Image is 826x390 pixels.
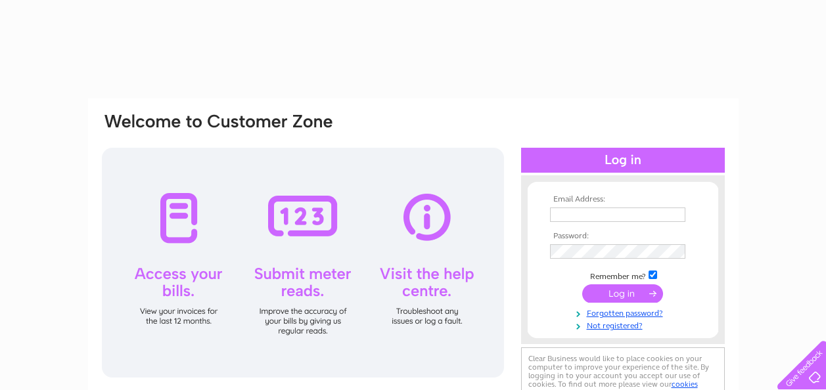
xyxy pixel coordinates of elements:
[582,284,663,303] input: Submit
[550,318,699,331] a: Not registered?
[547,232,699,241] th: Password:
[547,269,699,282] td: Remember me?
[550,306,699,318] a: Forgotten password?
[547,195,699,204] th: Email Address:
